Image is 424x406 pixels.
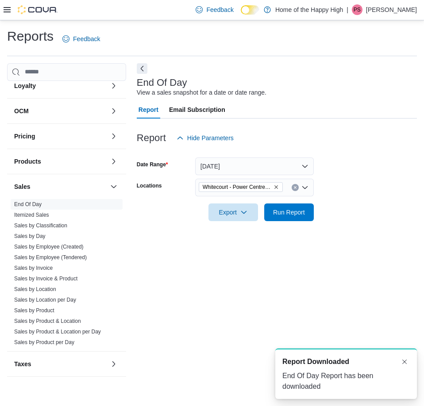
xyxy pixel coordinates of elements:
div: End Of Day Report has been downloaded [282,371,410,392]
input: Dark Mode [241,5,259,15]
span: Sales by Location per Day [14,296,76,303]
button: [DATE] [195,157,314,175]
p: [PERSON_NAME] [366,4,417,15]
h3: Report [137,133,166,143]
button: Remove Whitecourt - Power Centre - Fire & Flower from selection in this group [274,184,279,190]
span: PS [354,4,361,15]
button: Dismiss toast [399,356,410,367]
button: Pricing [108,131,119,142]
span: Sales by Product & Location [14,318,81,325]
a: End Of Day [14,201,42,207]
a: Sales by Location per Day [14,297,76,303]
a: Feedback [59,30,104,48]
div: Paige Stocki [352,4,362,15]
button: Export [208,203,258,221]
h3: Pricing [14,132,35,141]
a: Sales by Product per Day [14,339,74,345]
a: Sales by Classification [14,222,67,229]
h3: Taxes [14,360,31,368]
h1: Reports [7,27,54,45]
span: Sales by Classification [14,222,67,229]
img: Cova [18,5,58,14]
p: Home of the Happy High [275,4,343,15]
a: Itemized Sales [14,212,49,218]
h3: OCM [14,107,29,115]
span: Report Downloaded [282,356,349,367]
span: Whitecourt - Power Centre - Fire & Flower [203,183,272,192]
span: Sales by Product per Day [14,339,74,346]
span: Whitecourt - Power Centre - Fire & Flower [199,182,283,192]
span: Sales by Employee (Tendered) [14,254,87,261]
a: Sales by Day [14,233,46,239]
h3: Sales [14,182,31,191]
button: Taxes [14,360,107,368]
span: Run Report [273,208,305,217]
a: Sales by Employee (Created) [14,244,84,250]
label: Locations [137,182,162,189]
p: | [347,4,348,15]
a: Sales by Location [14,286,56,292]
button: Run Report [264,203,314,221]
button: OCM [14,107,107,115]
a: Sales by Invoice [14,265,53,271]
button: Loyalty [108,80,119,91]
h3: Products [14,157,41,166]
a: Sales by Invoice & Product [14,276,77,282]
span: Feedback [206,5,233,14]
button: Clear input [292,184,299,191]
a: Sales by Employee (Tendered) [14,254,87,260]
span: Feedback [73,34,100,43]
button: Sales [108,181,119,192]
span: Sales by Day [14,233,46,240]
a: Sales by Product & Location per Day [14,329,101,335]
button: Loyalty [14,81,107,90]
button: Hide Parameters [173,129,237,147]
button: Taxes [108,359,119,369]
div: Notification [282,356,410,367]
span: Report [139,101,158,119]
h3: Loyalty [14,81,36,90]
button: Products [108,156,119,167]
a: Feedback [192,1,237,19]
a: Sales by Product & Location [14,318,81,324]
button: Sales [14,182,107,191]
span: Sales by Product [14,307,54,314]
span: Sales by Employee (Created) [14,243,84,250]
span: Hide Parameters [187,134,234,142]
button: Pricing [14,132,107,141]
span: Sales by Invoice & Product [14,275,77,282]
label: Date Range [137,161,168,168]
button: OCM [108,106,119,116]
a: Sales by Product [14,307,54,314]
h3: End Of Day [137,77,187,88]
span: Email Subscription [169,101,225,119]
button: Products [14,157,107,166]
button: Open list of options [301,184,308,191]
button: Next [137,63,147,74]
span: Sales by Product & Location per Day [14,328,101,335]
div: View a sales snapshot for a date or date range. [137,88,266,97]
span: Sales by Invoice [14,264,53,272]
span: Export [214,203,253,221]
span: Itemized Sales [14,211,49,218]
div: Sales [7,199,126,351]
